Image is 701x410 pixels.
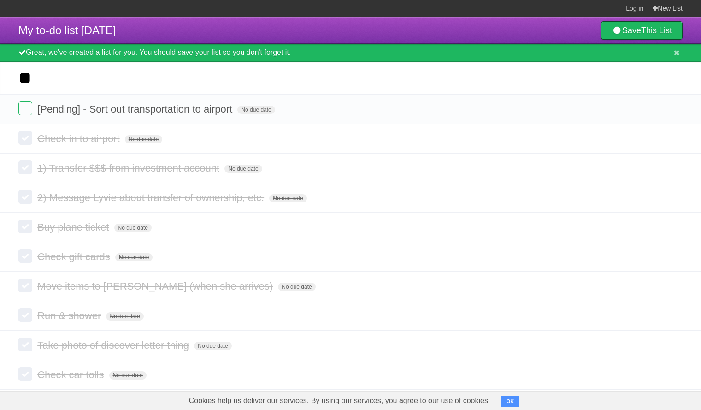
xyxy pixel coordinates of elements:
label: Done [18,249,32,263]
span: Check in to airport [37,133,122,144]
label: Done [18,190,32,204]
span: No due date [114,224,152,232]
label: Done [18,131,32,145]
span: Run & shower [37,310,103,321]
span: Move items to [PERSON_NAME] (when she arrives) [37,280,275,292]
button: OK [501,396,519,407]
label: Done [18,160,32,174]
span: No due date [278,283,315,291]
span: No due date [224,165,262,173]
label: Done [18,101,32,115]
span: Check car tolls [37,369,106,380]
label: Done [18,279,32,292]
span: No due date [125,135,162,143]
span: Check gift cards [37,251,112,262]
span: Buy plane ticket [37,221,111,233]
label: Done [18,220,32,233]
span: No due date [194,342,231,350]
span: Cookies help us deliver our services. By using our services, you agree to our use of cookies. [180,392,500,410]
span: No due date [115,253,153,261]
label: Done [18,308,32,322]
label: Done [18,367,32,381]
span: [Pending] - Sort out transportation to airport [37,103,235,115]
b: This List [641,26,672,35]
label: Done [18,338,32,351]
span: No due date [106,312,143,321]
span: Take photo of discover letter thing [37,339,191,351]
a: SaveThis List [601,21,683,40]
span: No due date [269,194,306,202]
span: No due date [237,106,275,114]
span: My to-do list [DATE] [18,24,116,36]
span: 2) Message Lyvie about transfer of ownership, etc. [37,192,266,203]
span: 1) Transfer $$$ from investment account [37,162,222,174]
span: No due date [109,371,147,380]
